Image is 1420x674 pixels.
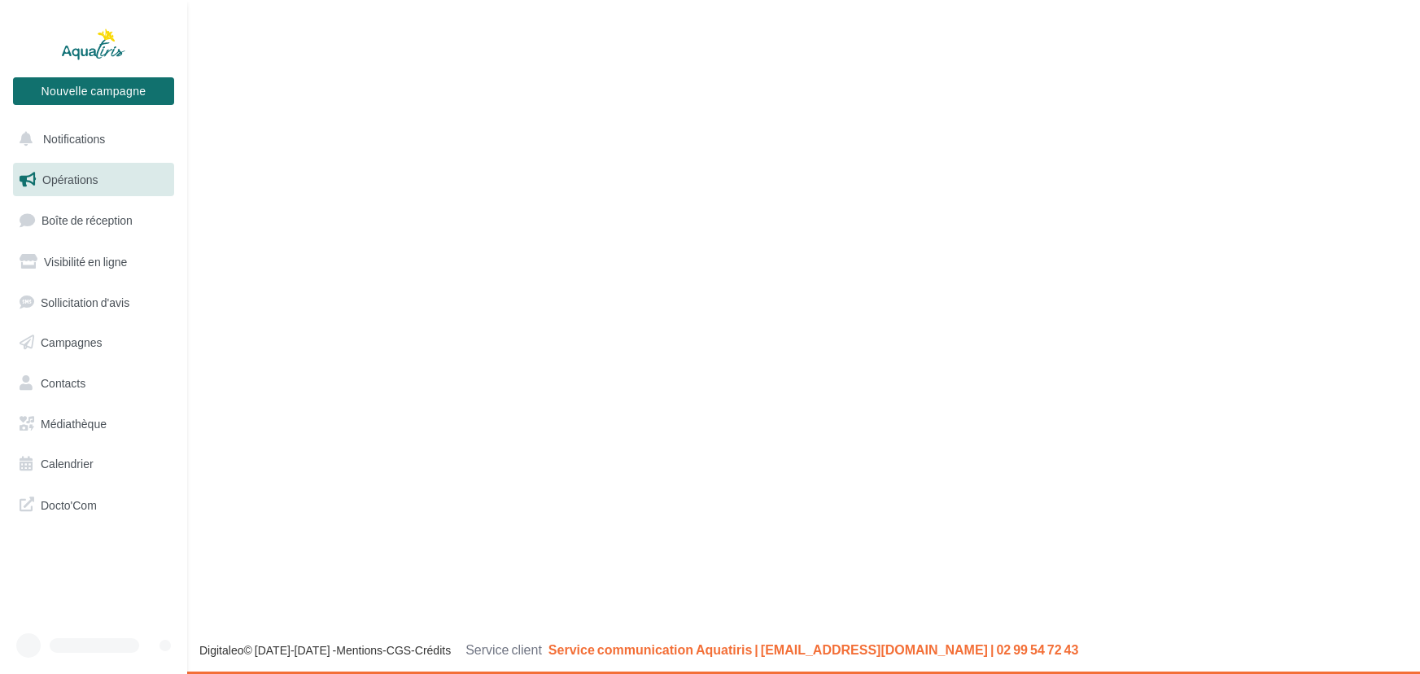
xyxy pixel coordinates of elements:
button: Nouvelle campagne [13,77,174,105]
span: Calendrier [41,457,94,470]
span: Campagnes [41,335,103,349]
a: Visibilité en ligne [10,245,177,279]
span: Opérations [42,173,98,186]
span: © [DATE]-[DATE] - - - [199,643,1078,657]
button: Notifications [10,122,171,156]
a: Digitaleo [199,643,243,657]
span: Service client [465,641,542,657]
a: Sollicitation d'avis [10,286,177,320]
span: Service communication Aquatiris | [EMAIL_ADDRESS][DOMAIN_NAME] | 02 99 54 72 43 [548,641,1079,657]
a: Mentions [336,643,382,657]
a: Boîte de réception [10,203,177,238]
span: Sollicitation d'avis [41,295,129,309]
a: Calendrier [10,447,177,481]
span: Docto'Com [41,494,97,515]
span: Visibilité en ligne [44,255,127,269]
span: Contacts [41,376,85,390]
span: Médiathèque [41,417,107,431]
a: Docto'Com [10,488,177,522]
span: Notifications [43,132,105,146]
a: CGS [387,643,411,657]
a: Médiathèque [10,407,177,441]
a: Campagnes [10,326,177,360]
a: Crédits [415,643,451,657]
a: Opérations [10,163,177,197]
a: Contacts [10,366,177,400]
span: Boîte de réception [42,213,133,227]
